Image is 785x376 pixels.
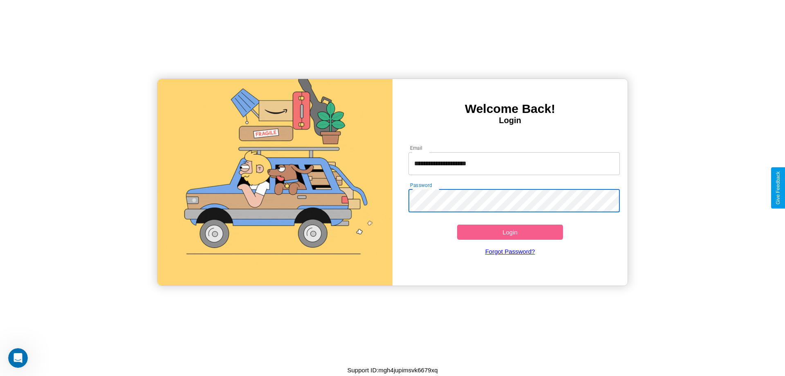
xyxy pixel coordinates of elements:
[410,144,423,151] label: Email
[348,365,438,376] p: Support ID: mgh4jupimsvk6679xq
[392,116,628,125] h4: Login
[157,79,392,286] img: gif
[392,102,628,116] h3: Welcome Back!
[404,240,616,263] a: Forgot Password?
[775,171,781,205] div: Give Feedback
[8,348,28,368] iframe: Intercom live chat
[457,225,563,240] button: Login
[410,182,432,189] label: Password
